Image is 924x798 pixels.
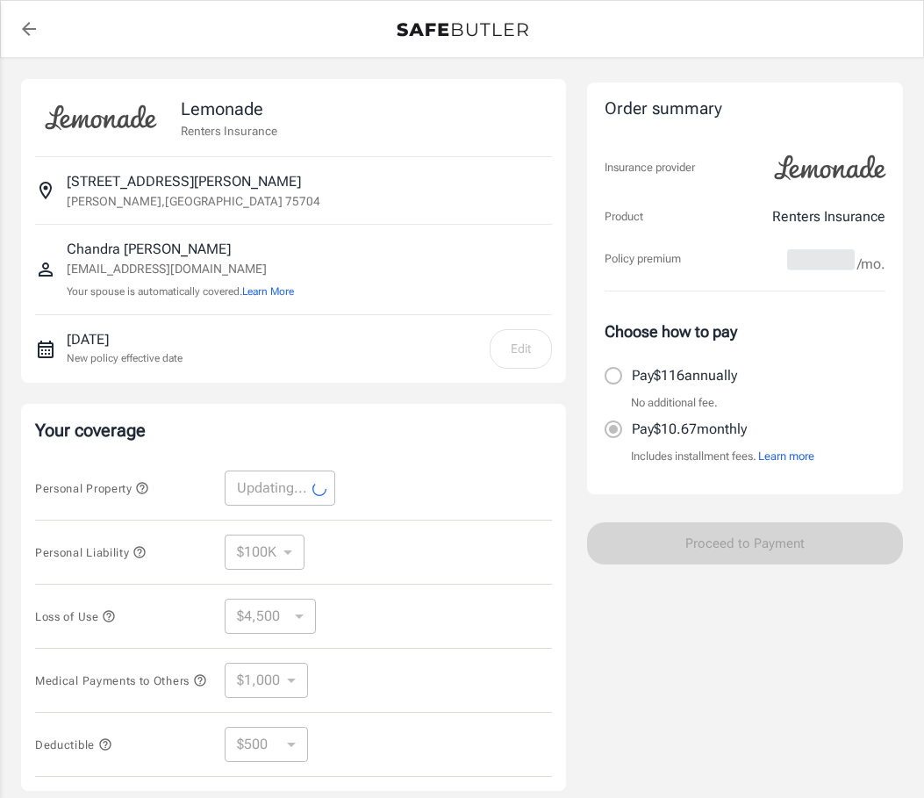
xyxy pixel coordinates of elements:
[758,448,814,465] button: Learn more
[67,239,294,260] p: Chandra [PERSON_NAME]
[605,320,885,343] p: Choose how to pay
[67,284,294,300] p: Your spouse is automatically covered.
[35,606,116,627] button: Loss of Use
[605,159,695,176] p: Insurance provider
[35,738,112,751] span: Deductible
[772,206,885,227] p: Renters Insurance
[605,250,681,268] p: Policy premium
[67,329,183,350] p: [DATE]
[857,252,885,277] span: /mo.
[35,259,56,280] svg: Insured person
[242,284,294,299] button: Learn More
[35,339,56,360] svg: New policy start date
[67,260,294,278] p: [EMAIL_ADDRESS][DOMAIN_NAME]
[605,208,643,226] p: Product
[67,171,301,192] p: [STREET_ADDRESS][PERSON_NAME]
[67,192,320,210] p: [PERSON_NAME] , [GEOGRAPHIC_DATA] 75704
[181,122,277,140] p: Renters Insurance
[67,350,183,366] p: New policy effective date
[605,97,885,122] div: Order summary
[35,180,56,201] svg: Insured address
[181,96,277,122] p: Lemonade
[631,448,814,465] p: Includes installment fees.
[35,610,116,623] span: Loss of Use
[35,734,112,755] button: Deductible
[35,93,167,142] img: Lemonade
[35,542,147,563] button: Personal Liability
[631,394,718,412] p: No additional fee.
[764,143,896,192] img: Lemonade
[35,546,147,559] span: Personal Liability
[35,674,207,687] span: Medical Payments to Others
[11,11,47,47] a: back to quotes
[35,482,149,495] span: Personal Property
[35,670,207,691] button: Medical Payments to Others
[632,419,747,440] p: Pay $10.67 monthly
[397,23,528,37] img: Back to quotes
[632,365,737,386] p: Pay $116 annually
[35,478,149,499] button: Personal Property
[35,418,552,442] p: Your coverage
